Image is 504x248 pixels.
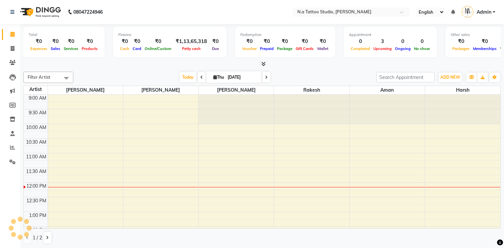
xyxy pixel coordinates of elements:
[131,38,143,45] div: ₹0
[118,38,131,45] div: ₹0
[143,38,173,45] div: ₹0
[349,38,372,45] div: 0
[28,212,48,219] div: 1:00 PM
[412,38,432,45] div: 0
[226,72,259,82] input: 2025-09-04
[24,86,48,93] div: Artist
[349,46,372,51] span: Completed
[118,32,221,38] div: Finance
[180,46,202,51] span: Petty cash
[376,72,435,82] input: Search Appointment
[48,86,123,94] span: [PERSON_NAME]
[412,46,432,51] span: No show
[25,168,48,175] div: 11:30 AM
[173,38,210,45] div: ₹1,13,65,318
[210,38,221,45] div: ₹0
[49,38,62,45] div: ₹0
[28,227,48,234] div: 1:30 PM
[25,124,48,131] div: 10:00 AM
[29,32,99,38] div: Total
[73,3,103,21] b: 08047224946
[27,109,48,116] div: 9:30 AM
[439,73,462,82] button: ADD NEW
[25,139,48,146] div: 10:30 AM
[143,46,173,51] span: Online/Custom
[118,46,131,51] span: Cash
[294,46,315,51] span: Gift Cards
[471,46,498,51] span: Memberships
[25,183,48,190] div: 12:00 PM
[131,46,143,51] span: Card
[440,75,460,80] span: ADD NEW
[393,46,412,51] span: Ongoing
[471,38,498,45] div: ₹0
[258,46,275,51] span: Prepaid
[315,46,330,51] span: Wallet
[350,86,425,94] span: Aman
[425,86,500,94] span: Harsh
[240,46,258,51] span: Voucher
[372,46,393,51] span: Upcoming
[372,38,393,45] div: 3
[477,9,491,16] span: Admin
[199,86,274,94] span: [PERSON_NAME]
[240,32,330,38] div: Redemption
[275,38,294,45] div: ₹0
[240,38,258,45] div: ₹0
[275,46,294,51] span: Package
[294,38,315,45] div: ₹0
[80,38,99,45] div: ₹0
[451,46,471,51] span: Packages
[49,46,62,51] span: Sales
[25,153,48,160] div: 11:00 AM
[349,32,432,38] div: Appointment
[62,46,80,51] span: Services
[123,86,198,94] span: [PERSON_NAME]
[62,38,80,45] div: ₹0
[28,74,50,80] span: Filter Artist
[17,3,63,21] img: logo
[274,86,349,94] span: Rakesh
[180,72,196,82] span: Today
[33,234,42,241] span: 1 / 2
[462,6,473,18] img: Admin
[29,38,49,45] div: ₹0
[80,46,99,51] span: Products
[210,46,221,51] span: Due
[212,75,226,80] span: Thu
[393,38,412,45] div: 0
[258,38,275,45] div: ₹0
[27,95,48,102] div: 9:00 AM
[315,38,330,45] div: ₹0
[29,46,49,51] span: Expenses
[25,197,48,204] div: 12:30 PM
[451,38,471,45] div: ₹0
